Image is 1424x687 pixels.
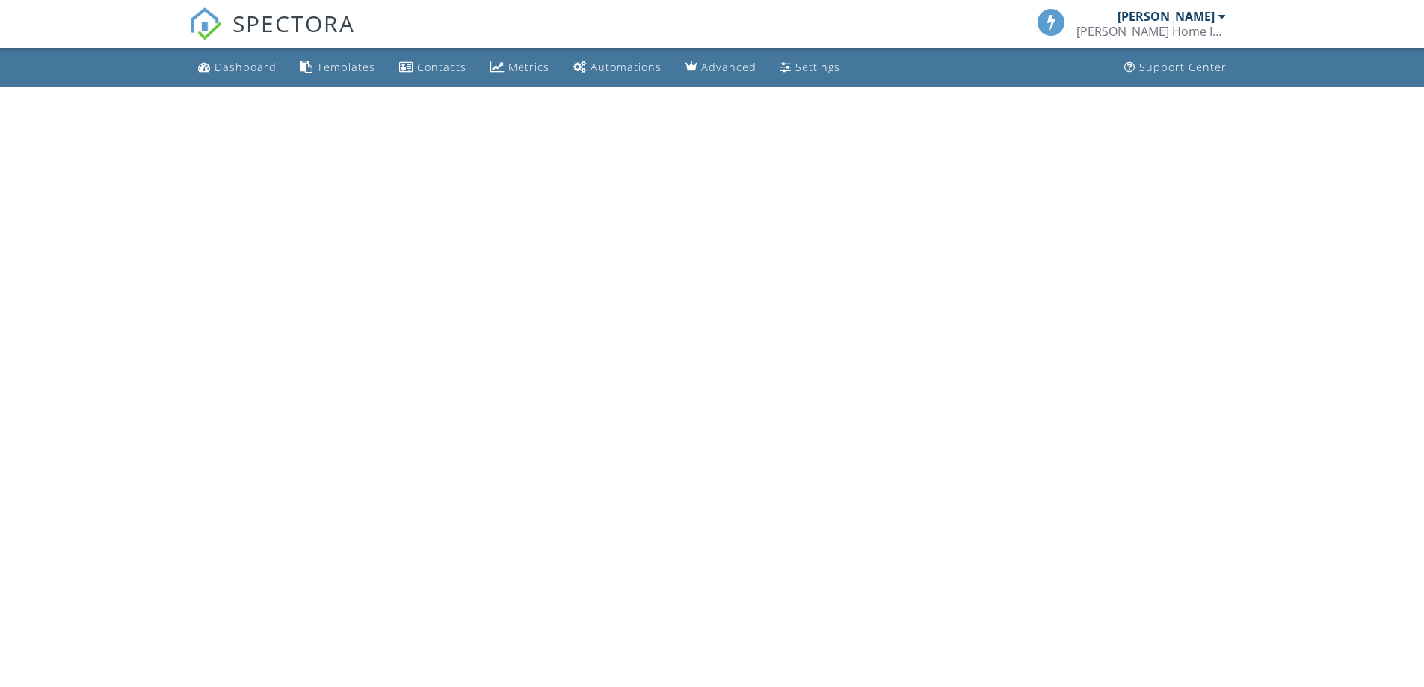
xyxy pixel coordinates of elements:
[484,54,555,81] a: Metrics
[189,20,355,52] a: SPECTORA
[701,60,756,74] div: Advanced
[189,7,222,40] img: The Best Home Inspection Software - Spectora
[591,60,662,74] div: Automations
[215,60,277,74] div: Dashboard
[679,54,762,81] a: Advanced
[393,54,472,81] a: Contacts
[232,7,355,39] span: SPECTORA
[1118,9,1215,24] div: [PERSON_NAME]
[795,60,840,74] div: Settings
[567,54,668,81] a: Automations (Basic)
[417,60,466,74] div: Contacts
[1076,24,1226,39] div: Jason Home Inspection
[1118,54,1233,81] a: Support Center
[1139,60,1227,74] div: Support Center
[774,54,846,81] a: Settings
[295,54,381,81] a: Templates
[317,60,375,74] div: Templates
[508,60,549,74] div: Metrics
[192,54,283,81] a: Dashboard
